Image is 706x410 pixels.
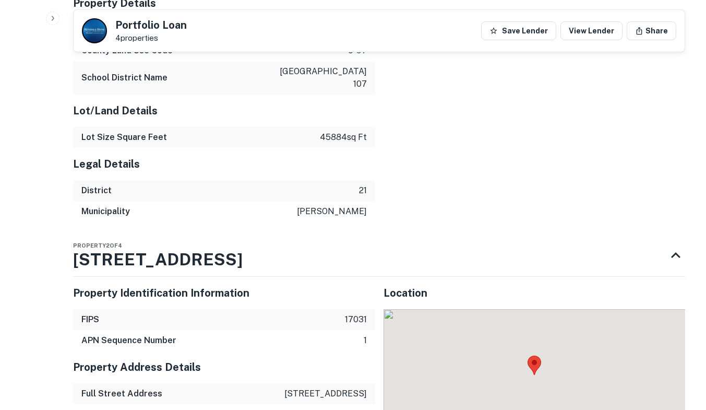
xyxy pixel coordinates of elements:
[81,184,112,197] h6: District
[627,21,676,40] button: Share
[73,235,685,276] div: Property2of4[STREET_ADDRESS]
[359,184,367,197] p: 21
[320,131,367,144] p: 45884 sq ft
[345,313,367,326] p: 17031
[364,334,367,347] p: 1
[73,103,375,119] h5: Lot/Land Details
[297,205,367,218] p: [PERSON_NAME]
[81,205,130,218] h6: Municipality
[73,242,122,249] span: Property 2 of 4
[481,21,556,40] button: Save Lender
[384,285,686,301] h5: Location
[115,20,187,30] h5: Portfolio Loan
[73,285,375,301] h5: Property Identification Information
[81,313,99,326] h6: FIPS
[81,72,167,84] h6: School District Name
[115,33,187,43] p: 4 properties
[73,156,375,172] h5: Legal Details
[73,359,375,375] h5: Property Address Details
[273,65,367,90] p: [GEOGRAPHIC_DATA] 107
[81,131,167,144] h6: Lot Size Square Feet
[284,388,367,400] p: [STREET_ADDRESS]
[73,247,243,272] h3: [STREET_ADDRESS]
[81,388,162,400] h6: Full Street Address
[560,21,623,40] a: View Lender
[81,334,176,347] h6: APN Sequence Number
